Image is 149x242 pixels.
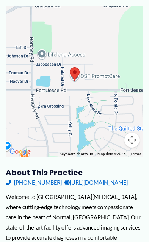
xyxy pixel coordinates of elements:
a: Terms (opens in new tab) [130,152,141,156]
button: Keyboard shortcuts [60,151,93,157]
a: [PHONE_NUMBER] [6,177,62,188]
span: Map data ©2025 [97,152,126,156]
h3: About this practice [6,168,144,177]
a: [URL][DOMAIN_NAME] [64,177,128,188]
button: Map camera controls [124,133,140,148]
img: Google [8,147,33,157]
a: Open this area in Google Maps (opens a new window) [8,147,33,157]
